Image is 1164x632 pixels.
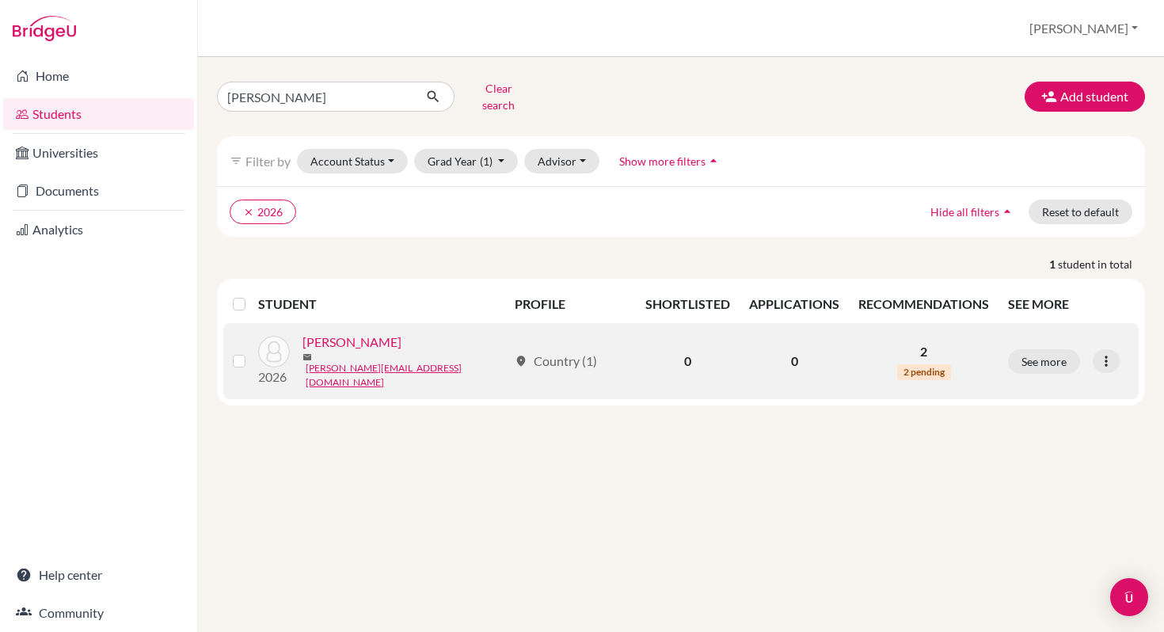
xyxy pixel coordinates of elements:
[1008,349,1080,374] button: See more
[3,98,194,130] a: Students
[217,82,413,112] input: Find student by name...
[1049,256,1058,272] strong: 1
[1025,82,1145,112] button: Add student
[230,200,296,224] button: clear2026
[258,336,290,367] img: Cornejo, Derek
[1058,256,1145,272] span: student in total
[297,149,408,173] button: Account Status
[230,154,242,167] i: filter_list
[302,352,312,362] span: mail
[999,204,1015,219] i: arrow_drop_up
[897,364,951,380] span: 2 pending
[619,154,706,168] span: Show more filters
[917,200,1029,224] button: Hide all filtersarrow_drop_up
[3,214,194,246] a: Analytics
[515,352,597,371] div: Country (1)
[706,153,721,169] i: arrow_drop_up
[306,361,507,390] a: [PERSON_NAME][EMAIL_ADDRESS][DOMAIN_NAME]
[740,285,849,323] th: APPLICATIONS
[515,355,527,367] span: location_on
[636,285,740,323] th: SHORTLISTED
[3,559,194,591] a: Help center
[3,597,194,629] a: Community
[258,367,290,386] p: 2026
[1022,13,1145,44] button: [PERSON_NAME]
[13,16,76,41] img: Bridge-U
[258,285,504,323] th: STUDENT
[414,149,519,173] button: Grad Year(1)
[740,323,849,399] td: 0
[606,149,735,173] button: Show more filtersarrow_drop_up
[1110,578,1148,616] div: Open Intercom Messenger
[636,323,740,399] td: 0
[524,149,599,173] button: Advisor
[245,154,291,169] span: Filter by
[455,76,542,117] button: Clear search
[999,285,1139,323] th: SEE MORE
[480,154,493,168] span: (1)
[3,175,194,207] a: Documents
[858,342,989,361] p: 2
[849,285,999,323] th: RECOMMENDATIONS
[3,60,194,92] a: Home
[302,333,401,352] a: [PERSON_NAME]
[1029,200,1132,224] button: Reset to default
[930,205,999,219] span: Hide all filters
[505,285,637,323] th: PROFILE
[243,207,254,218] i: clear
[3,137,194,169] a: Universities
